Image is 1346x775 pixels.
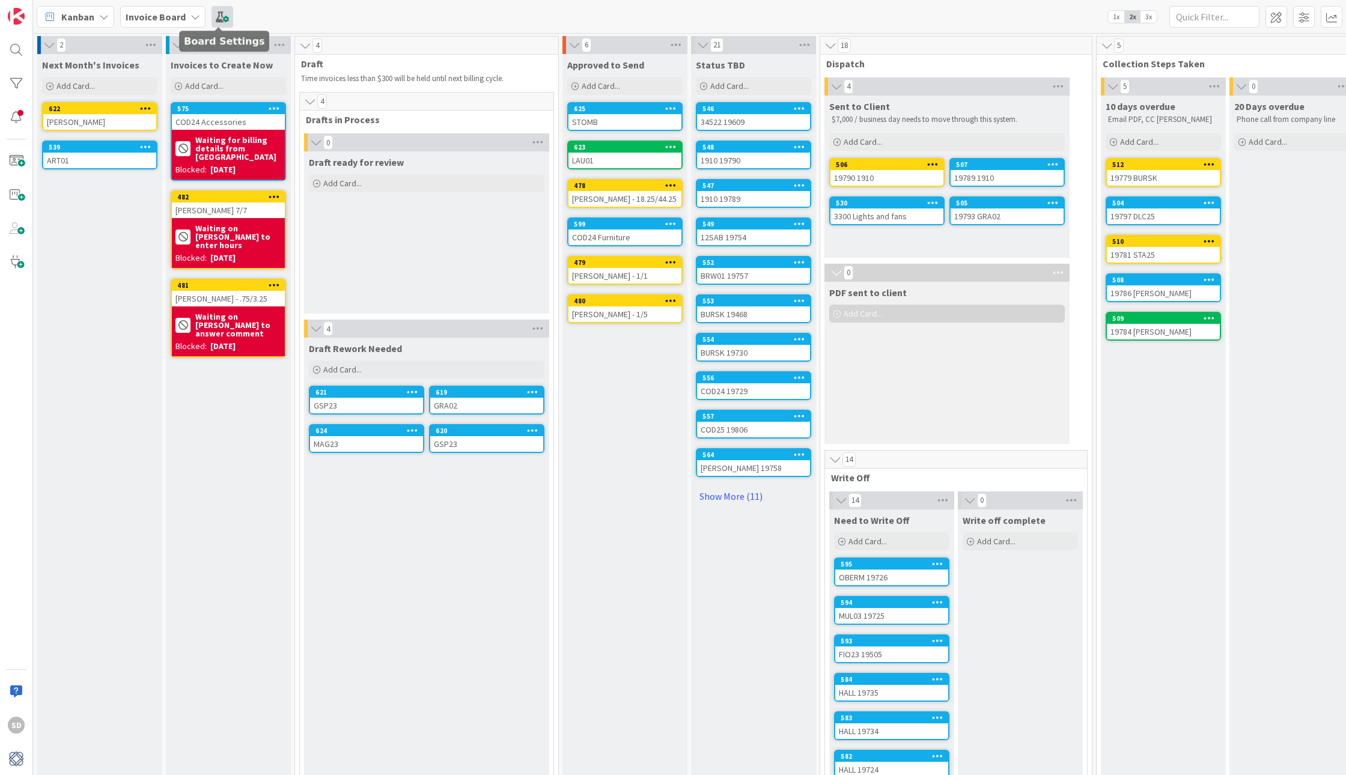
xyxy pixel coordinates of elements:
[830,198,943,224] div: 5303300 Lights and fans
[430,398,543,413] div: GRA02
[317,94,327,109] span: 4
[841,598,948,607] div: 594
[696,217,811,246] a: 54912SAB 19754
[568,257,681,268] div: 479
[710,81,749,91] span: Add Card...
[1107,313,1220,339] div: 50919784 [PERSON_NAME]
[697,306,810,322] div: BURSK 19468
[172,280,285,306] div: 481[PERSON_NAME] - .75/3.25
[8,717,25,734] div: SD
[841,560,948,568] div: 595
[702,143,810,151] div: 548
[429,386,544,415] a: 619GRA02
[830,198,943,208] div: 530
[185,81,224,91] span: Add Card...
[1112,314,1220,323] div: 509
[956,199,1064,207] div: 505
[830,159,943,186] div: 50619790 1910
[429,424,544,453] a: 620GSP23
[195,312,281,338] b: Waiting on [PERSON_NAME] to answer comment
[43,103,156,114] div: 622
[567,141,683,169] a: 623LAU01
[1106,273,1221,302] a: 50819786 [PERSON_NAME]
[697,229,810,245] div: 12SAB 19754
[835,597,948,608] div: 594
[568,306,681,322] div: [PERSON_NAME] - 1/5
[210,163,236,176] div: [DATE]
[1108,11,1124,23] span: 1x
[568,142,681,153] div: 623
[175,340,207,353] div: Blocked:
[301,58,543,70] span: Draft
[697,411,810,437] div: 557COD25 19806
[702,451,810,459] div: 564
[697,219,810,229] div: 549
[977,493,987,508] span: 0
[177,281,285,290] div: 481
[306,114,538,126] span: Drafts in Process
[949,158,1065,187] a: 50719789 1910
[171,279,286,357] a: 481[PERSON_NAME] - .75/3.25Waiting on [PERSON_NAME] to answer commentBlocked:[DATE]
[831,472,1072,484] span: Write Off
[697,296,810,322] div: 553BURSK 19468
[172,280,285,291] div: 481
[126,11,186,23] b: Invoice Board
[702,258,810,267] div: 552
[582,38,591,52] span: 6
[430,387,543,398] div: 619
[172,103,285,130] div: 575COD24 Accessories
[315,427,423,435] div: 624
[835,685,948,701] div: HALL 19735
[172,202,285,218] div: [PERSON_NAME] 7/7
[1112,276,1220,284] div: 508
[1112,199,1220,207] div: 504
[956,160,1064,169] div: 507
[696,371,811,400] a: 556COD24 19729
[301,74,552,84] p: Time invoices less than $300 will be held until next billing cycle.
[1106,196,1221,225] a: 50419797 DLC25
[697,142,810,153] div: 548
[42,59,139,71] span: Next Month's Invoices
[697,153,810,168] div: 1910 19790
[696,294,811,323] a: 553BURSK 19468
[574,258,681,267] div: 479
[844,266,853,280] span: 0
[568,268,681,284] div: [PERSON_NAME] - 1/1
[841,752,948,761] div: 582
[42,102,157,131] a: 622[PERSON_NAME]
[1107,159,1220,170] div: 512
[951,159,1064,170] div: 507
[696,179,811,208] a: 5471910 19789
[567,179,683,208] a: 478[PERSON_NAME] - 18.25/44.25
[697,449,810,476] div: 564[PERSON_NAME] 19758
[702,374,810,382] div: 556
[43,114,156,130] div: [PERSON_NAME]
[1107,324,1220,339] div: 19784 [PERSON_NAME]
[568,142,681,168] div: 623LAU01
[177,105,285,113] div: 575
[310,425,423,436] div: 624
[568,296,681,306] div: 480
[951,198,1064,208] div: 505
[1249,136,1287,147] span: Add Card...
[1106,158,1221,187] a: 51219779 BURSK
[951,159,1064,186] div: 50719789 1910
[1106,235,1221,264] a: 51019781 STA25
[697,219,810,245] div: 54912SAB 19754
[1107,208,1220,224] div: 19797 DLC25
[835,713,948,723] div: 583
[963,514,1046,526] span: Write off complete
[697,411,810,422] div: 557
[177,193,285,201] div: 482
[835,559,948,570] div: 595
[1107,198,1220,224] div: 50419797 DLC25
[568,191,681,207] div: [PERSON_NAME] - 18.25/44.25
[436,427,543,435] div: 620
[436,388,543,397] div: 619
[696,141,811,169] a: 5481910 19790
[312,38,322,53] span: 4
[430,425,543,452] div: 620GSP23
[171,102,286,181] a: 575COD24 AccessoriesWaiting for billing details from [GEOGRAPHIC_DATA]Blocked:[DATE]
[834,558,949,586] a: 595OBERM 19726
[309,424,424,453] a: 624MAG23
